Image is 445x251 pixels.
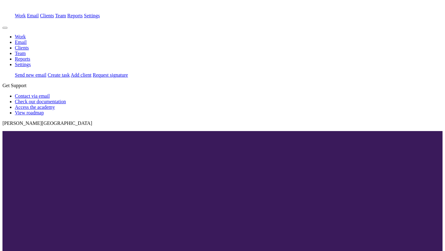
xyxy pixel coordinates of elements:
[27,13,39,18] a: Email
[15,45,29,50] a: Clients
[67,13,83,18] a: Reports
[93,72,128,78] a: Request signature
[15,56,30,62] a: Reports
[15,104,55,110] a: Access the academy
[15,40,27,45] a: Email
[2,83,27,88] span: Get Support
[15,62,31,67] a: Settings
[15,51,26,56] a: Team
[84,13,100,18] a: Settings
[15,110,44,115] a: View roadmap
[55,13,66,18] a: Team
[48,72,70,78] a: Create task
[15,34,26,39] a: Work
[15,13,26,18] a: Work
[2,121,443,126] p: [PERSON_NAME][GEOGRAPHIC_DATA]
[40,13,54,18] a: Clients
[71,72,91,78] a: Add client
[15,72,46,78] a: Send new email
[15,93,50,99] a: Contact via email
[15,99,66,104] a: Check our documentation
